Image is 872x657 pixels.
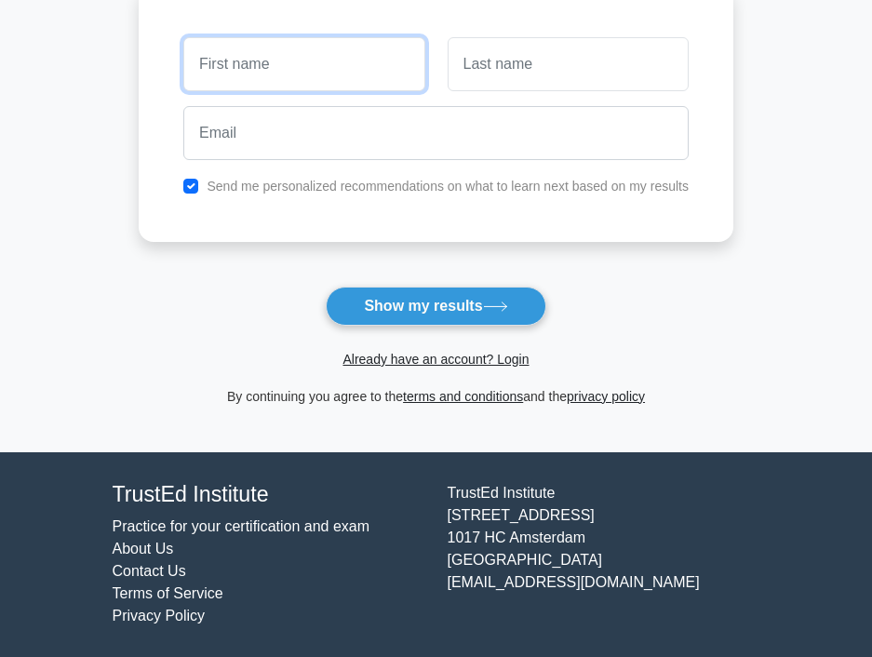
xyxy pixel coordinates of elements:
input: Email [183,106,689,160]
a: Contact Us [113,563,186,579]
input: First name [183,37,424,91]
a: About Us [113,541,174,556]
a: Already have an account? Login [342,352,529,367]
a: Practice for your certification and exam [113,518,370,534]
input: Last name [448,37,689,91]
div: By continuing you agree to the and the [127,385,745,408]
a: Terms of Service [113,585,223,601]
a: Privacy Policy [113,608,206,623]
label: Send me personalized recommendations on what to learn next based on my results [207,179,689,194]
button: Show my results [326,287,545,326]
a: privacy policy [567,389,645,404]
a: terms and conditions [403,389,523,404]
h4: TrustEd Institute [113,482,425,508]
div: TrustEd Institute [STREET_ADDRESS] 1017 HC Amsterdam [GEOGRAPHIC_DATA] [EMAIL_ADDRESS][DOMAIN_NAME] [436,482,771,627]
